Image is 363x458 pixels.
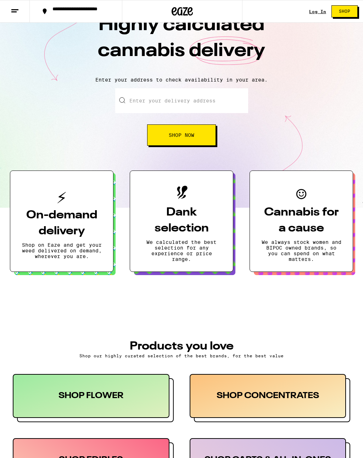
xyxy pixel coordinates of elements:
[147,124,216,146] button: Shop Now
[13,374,169,418] div: SHOP FLOWER
[13,341,350,352] h3: PRODUCTS YOU LOVE
[7,77,356,83] p: Enter your address to check availability in your area.
[190,374,346,418] div: SHOP CONCENTRATES
[190,374,351,422] button: SHOP CONCENTRATES
[4,5,51,11] span: Hi. Need any help?
[141,205,222,236] h3: Dank selection
[309,9,326,14] a: Log In
[13,353,350,358] p: Shop our highly curated selection of the best brands, for the best value
[326,5,363,17] a: Shop
[261,239,341,262] p: We always stock women and BIPOC owned brands, so you can spend on what matters.
[331,5,358,17] button: Shop
[130,171,233,272] button: Dank selectionWe calculated the best selection for any experience or price range.
[141,239,222,262] p: We calculated the best selection for any experience or price range.
[57,12,306,71] h1: Highly calculated cannabis delivery
[339,9,350,13] span: Shop
[22,207,102,239] h3: On-demand delivery
[250,171,353,272] button: Cannabis for a causeWe always stock women and BIPOC owned brands, so you can spend on what matters.
[115,88,248,113] input: Enter your delivery address
[22,242,102,259] p: Shop on Eaze and get your weed delivered on demand, wherever you are.
[169,133,194,138] span: Shop Now
[13,374,174,422] button: SHOP FLOWER
[10,171,113,272] button: On-demand deliveryShop on Eaze and get your weed delivered on demand, wherever you are.
[261,205,341,236] h3: Cannabis for a cause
